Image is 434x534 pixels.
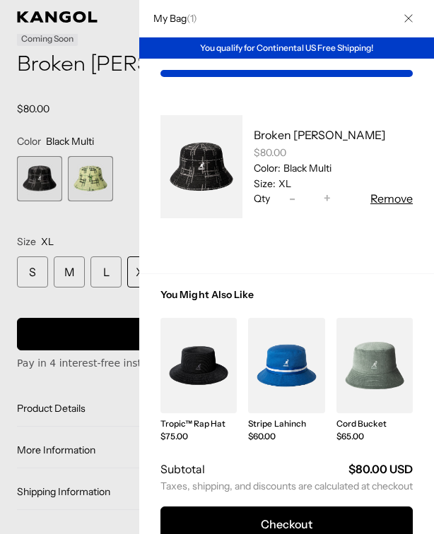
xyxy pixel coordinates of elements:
[303,190,317,207] input: Quantity for Broken Tartan Lahinch
[139,37,434,59] div: You qualify for Continental US Free Shipping!
[336,418,387,429] a: Cord Bucket
[276,177,291,190] dd: XL
[281,190,303,207] button: -
[160,461,205,477] h2: Subtotal
[160,431,188,441] span: $75.00
[254,146,413,159] div: $80.00
[324,189,331,208] span: +
[254,192,270,205] span: Qty
[289,189,295,208] span: -
[146,12,197,25] h2: My Bag
[348,462,413,476] strong: $80.00 USD
[248,418,305,429] a: Stripe Lahinch
[248,431,276,441] span: $60.00
[370,190,413,207] button: Remove Broken Tartan Lahinch - Black Multi / XL
[317,190,338,207] button: +
[254,128,385,142] a: Broken [PERSON_NAME]
[160,288,413,318] h3: You Might Also Like
[254,177,276,190] dt: Size:
[281,162,332,174] dd: Black Multi
[160,480,413,492] small: Taxes, shipping, and discounts are calculated at checkout
[187,12,197,25] span: ( )
[190,12,193,25] span: 1
[336,431,364,441] span: $65.00
[254,162,281,174] dt: Color:
[160,418,225,429] a: Tropic™ Rap Hat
